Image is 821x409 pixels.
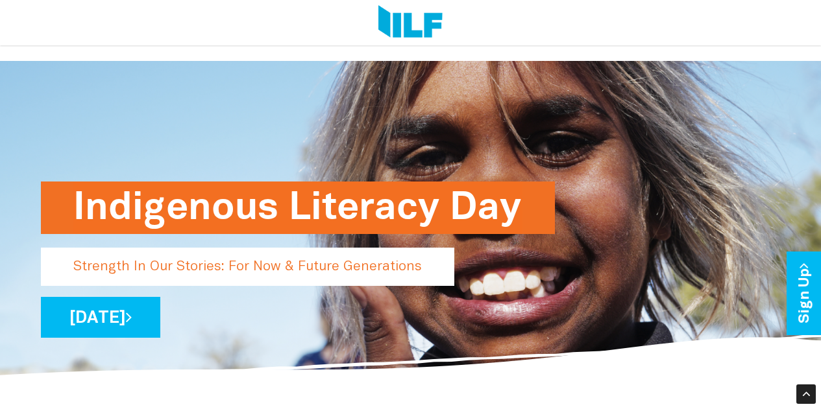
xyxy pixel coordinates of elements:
[41,248,454,286] p: Strength In Our Stories: For Now & Future Generations
[41,297,160,338] a: [DATE]
[73,181,522,234] h1: Indigenous Literacy Day
[378,5,443,40] img: Logo
[796,384,816,404] div: Scroll Back to Top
